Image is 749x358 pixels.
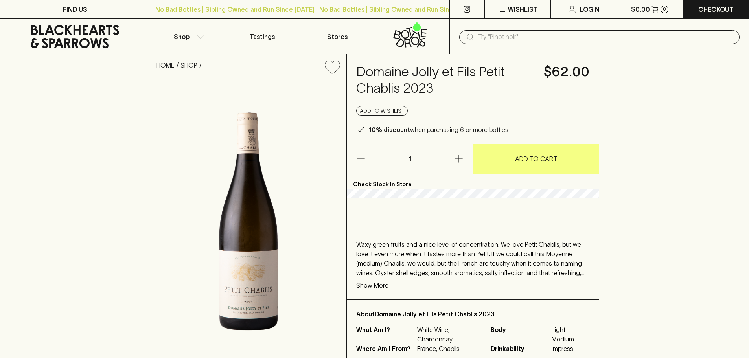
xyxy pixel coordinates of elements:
[356,325,415,344] p: What Am I?
[327,32,348,41] p: Stores
[356,344,415,353] p: Where Am I From?
[515,154,557,163] p: ADD TO CART
[356,106,408,116] button: Add to wishlist
[631,5,650,14] p: $0.00
[369,126,410,133] b: 10% discount
[356,241,585,286] span: Waxy green fruits and a nice level of concentration. We love Petit Chablis, but we love it even m...
[356,281,388,290] p: Show More
[347,174,599,189] p: Check Stock In Store
[663,7,666,11] p: 0
[356,64,534,97] h4: Domaine Jolly et Fils Petit Chablis 2023
[63,5,87,14] p: FIND US
[508,5,538,14] p: Wishlist
[473,144,599,174] button: ADD TO CART
[150,19,225,54] button: Shop
[491,344,550,353] span: Drinkability
[322,57,343,77] button: Add to wishlist
[552,325,589,344] span: Light - Medium
[417,325,481,344] p: White Wine, Chardonnay
[300,19,375,54] a: Stores
[180,62,197,69] a: SHOP
[544,64,589,80] h4: $62.00
[552,344,589,353] span: Impress
[478,31,733,43] input: Try "Pinot noir"
[580,5,600,14] p: Login
[369,125,508,134] p: when purchasing 6 or more bottles
[225,19,300,54] a: Tastings
[698,5,734,14] p: Checkout
[417,344,481,353] p: France, Chablis
[250,32,275,41] p: Tastings
[491,325,550,344] span: Body
[400,144,419,174] p: 1
[156,62,175,69] a: HOME
[174,32,190,41] p: Shop
[356,309,589,319] p: About Domaine Jolly et Fils Petit Chablis 2023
